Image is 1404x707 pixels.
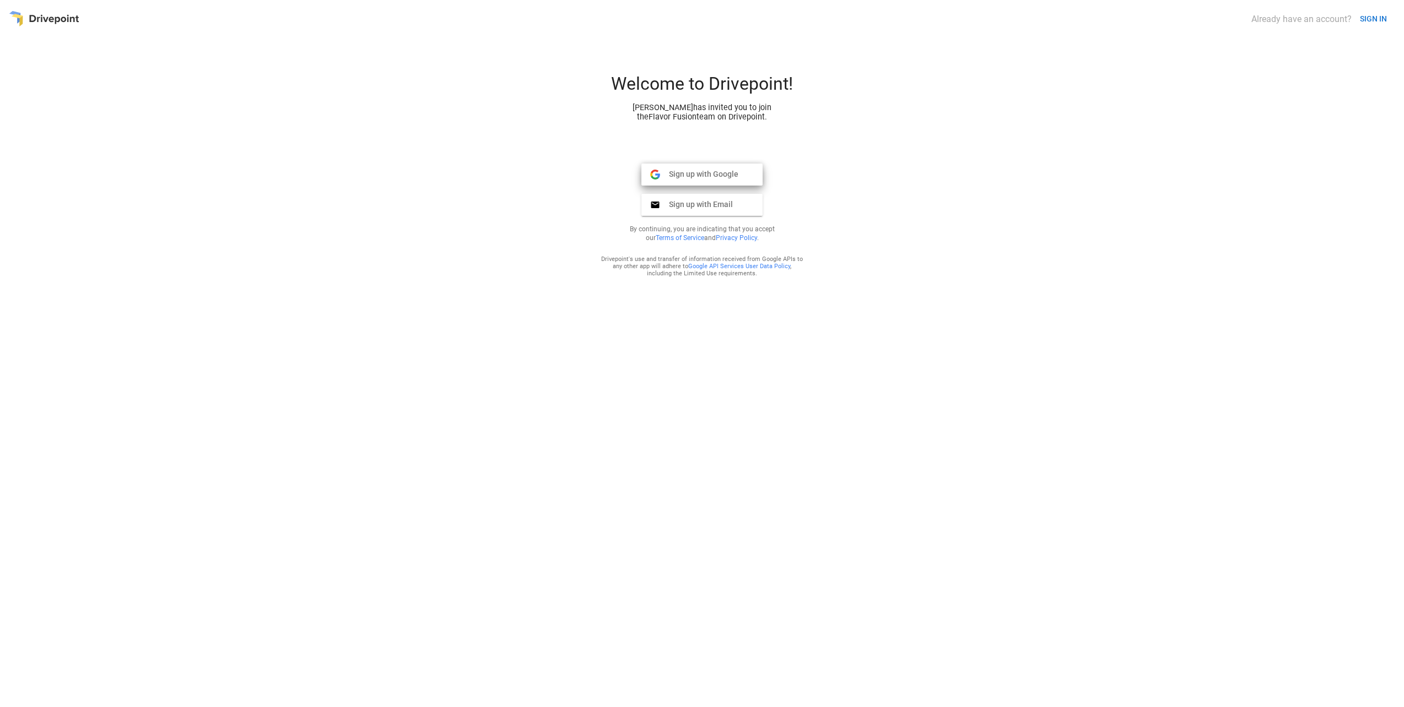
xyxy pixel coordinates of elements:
[1251,14,1352,24] div: Already have an account?
[641,194,763,216] button: Sign up with Email
[570,73,834,103] div: Welcome to Drivepoint!
[656,234,704,242] a: Terms of Service
[616,225,788,242] p: By continuing, you are indicating that you accept our and .
[1356,9,1391,29] button: SIGN IN
[601,255,803,277] div: Drivepoint's use and transfer of information received from Google APIs to any other app will adhe...
[641,164,763,186] button: Sign up with Google
[716,234,757,242] a: Privacy Policy
[688,263,790,270] a: Google API Services User Data Policy
[623,103,781,122] div: [PERSON_NAME] has invited you to join the Flavor Fusion team on Drivepoint.
[660,199,733,209] span: Sign up with Email
[660,169,738,179] span: Sign up with Google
